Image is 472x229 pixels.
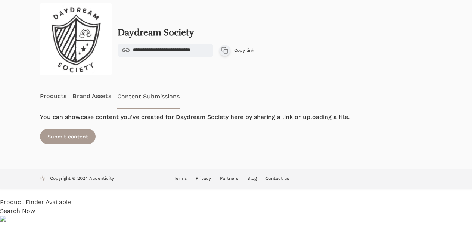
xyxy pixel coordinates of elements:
[40,3,112,75] img: logo-new-export.jpg
[40,84,67,109] a: Products
[247,176,257,181] a: Blog
[196,176,211,181] a: Privacy
[219,45,254,56] button: Copy link
[72,84,111,109] a: Brand Assets
[40,129,96,144] div: Submit content
[117,84,180,109] a: Content Submissions
[40,113,432,122] h4: You can showcase content you've created for Daydream Society here by sharing a link or uploading ...
[118,28,194,38] h2: Daydream Society
[50,175,114,183] p: Copyright © 2024 Audenticity
[220,176,238,181] a: Partners
[265,176,289,181] a: Contact us
[174,176,187,181] a: Terms
[234,47,254,53] span: Copy link
[40,129,432,144] a: Submit content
